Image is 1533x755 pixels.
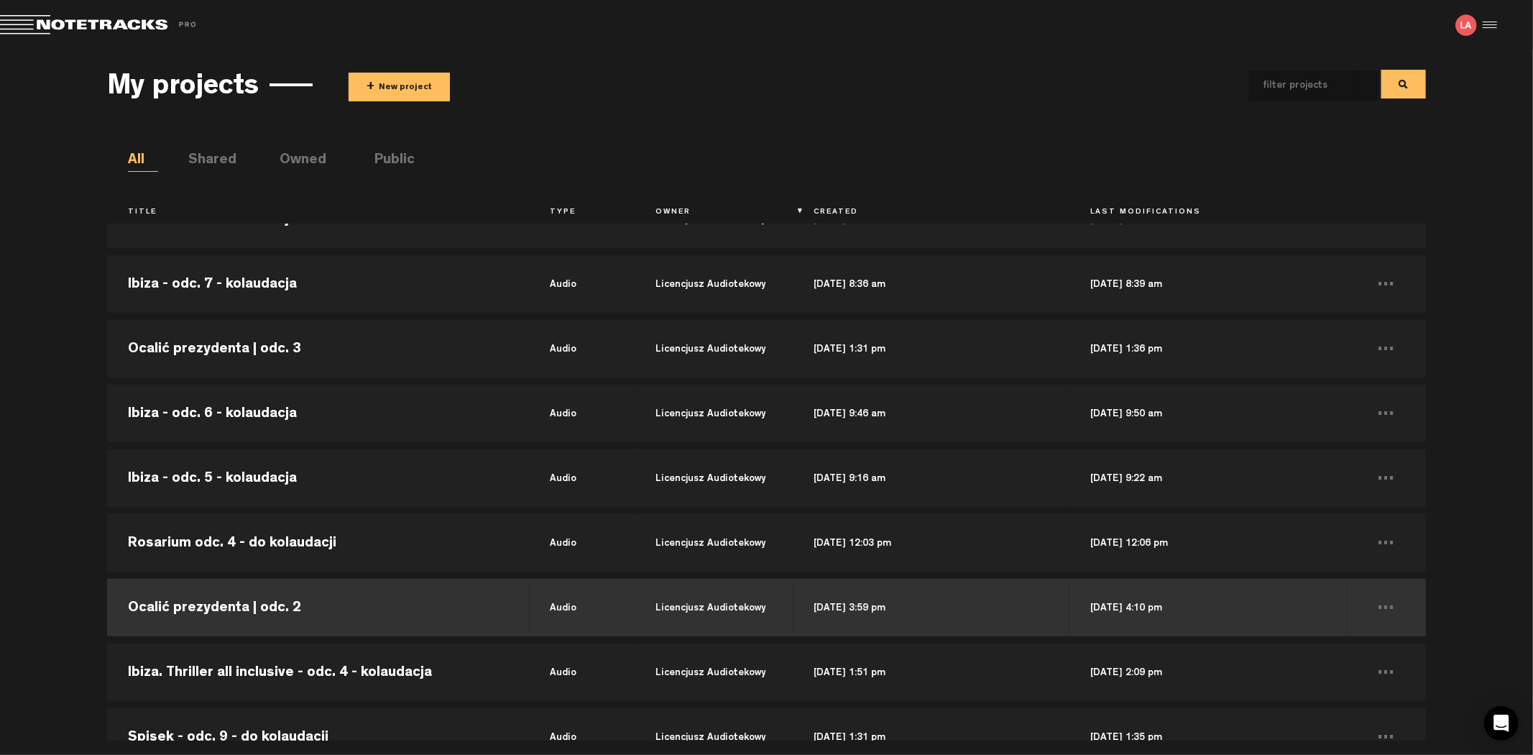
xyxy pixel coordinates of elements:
[793,252,1069,316] td: [DATE] 8:36 am
[793,640,1069,705] td: [DATE] 1:51 pm
[793,316,1069,381] td: [DATE] 1:31 pm
[529,201,635,225] th: Type
[367,79,374,96] span: +
[188,150,218,172] li: Shared
[128,150,158,172] li: All
[793,381,1069,446] td: [DATE] 9:46 am
[635,381,793,446] td: Licencjusz Audiotekowy
[529,381,635,446] td: audio
[635,316,793,381] td: Licencjusz Audiotekowy
[107,446,529,511] td: Ibiza - odc. 5 - kolaudacja
[635,252,793,316] td: Licencjusz Audiotekowy
[1069,511,1346,575] td: [DATE] 12:06 pm
[1069,201,1346,225] th: Last Modifications
[1347,511,1426,575] td: ...
[1069,252,1346,316] td: [DATE] 8:39 am
[374,150,405,172] li: Public
[635,640,793,705] td: Licencjusz Audiotekowy
[529,446,635,511] td: audio
[107,316,529,381] td: Ocalić prezydenta | odc. 3
[1069,446,1346,511] td: [DATE] 9:22 am
[635,446,793,511] td: Licencjusz Audiotekowy
[1069,640,1346,705] td: [DATE] 2:09 pm
[1455,14,1477,36] img: letters
[1484,706,1519,741] div: Open Intercom Messenger
[793,446,1069,511] td: [DATE] 9:16 am
[107,73,259,104] h3: My projects
[1347,446,1426,511] td: ...
[107,252,529,316] td: Ibiza - odc. 7 - kolaudacja
[107,640,529,705] td: Ibiza. Thriller all inclusive - odc. 4 - kolaudacja
[793,575,1069,640] td: [DATE] 3:59 pm
[107,201,529,225] th: Title
[793,201,1069,225] th: Created
[107,575,529,640] td: Ocalić prezydenta | odc. 2
[1347,381,1426,446] td: ...
[529,252,635,316] td: audio
[1347,252,1426,316] td: ...
[1347,316,1426,381] td: ...
[529,316,635,381] td: audio
[1069,381,1346,446] td: [DATE] 9:50 am
[107,381,529,446] td: Ibiza - odc. 6 - kolaudacja
[635,575,793,640] td: Licencjusz Audiotekowy
[529,575,635,640] td: audio
[1069,316,1346,381] td: [DATE] 1:36 pm
[1347,575,1426,640] td: ...
[529,640,635,705] td: audio
[793,511,1069,575] td: [DATE] 12:03 pm
[1249,70,1355,101] input: filter projects
[635,511,793,575] td: Licencjusz Audiotekowy
[280,150,310,172] li: Owned
[1069,575,1346,640] td: [DATE] 4:10 pm
[635,201,793,225] th: Owner
[107,511,529,575] td: Rosarium odc. 4 - do kolaudacji
[349,73,450,101] button: +New project
[529,511,635,575] td: audio
[1347,640,1426,705] td: ...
